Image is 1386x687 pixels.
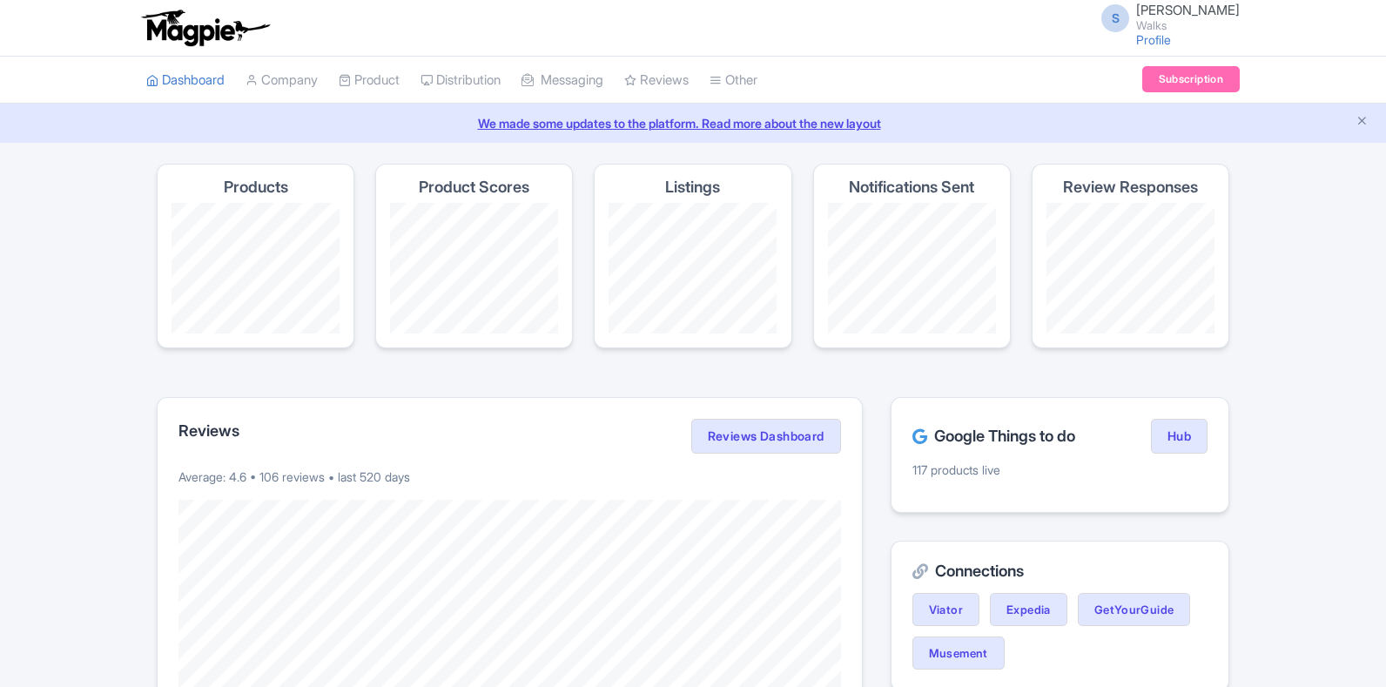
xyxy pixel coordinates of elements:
a: Hub [1151,419,1208,454]
a: Musement [912,636,1005,670]
a: Other [710,57,757,104]
a: We made some updates to the platform. Read more about the new layout [10,114,1376,132]
p: 117 products live [912,461,1208,479]
a: Reviews Dashboard [691,419,841,454]
h4: Notifications Sent [849,178,974,196]
a: Product [339,57,400,104]
a: Messaging [521,57,603,104]
a: Reviews [624,57,689,104]
h2: Connections [912,562,1208,580]
h4: Products [224,178,288,196]
a: Expedia [990,593,1067,626]
small: Walks [1136,20,1240,31]
a: S [PERSON_NAME] Walks [1091,3,1240,31]
p: Average: 4.6 • 106 reviews • last 520 days [178,468,841,486]
img: logo-ab69f6fb50320c5b225c76a69d11143b.png [138,9,272,47]
a: Profile [1136,32,1171,47]
a: Subscription [1142,66,1240,92]
a: Dashboard [146,57,225,104]
h4: Listings [665,178,720,196]
a: Viator [912,593,979,626]
h2: Reviews [178,422,239,440]
span: S [1101,4,1129,32]
a: GetYourGuide [1078,593,1191,626]
a: Distribution [421,57,501,104]
h4: Review Responses [1063,178,1198,196]
h2: Google Things to do [912,428,1075,445]
a: Company [246,57,318,104]
span: [PERSON_NAME] [1136,2,1240,18]
button: Close announcement [1356,112,1369,132]
h4: Product Scores [419,178,529,196]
